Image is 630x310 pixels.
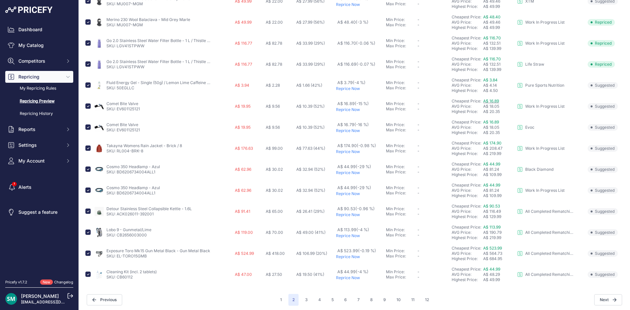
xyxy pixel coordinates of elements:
[356,185,371,190] span: (-29 %)
[452,67,478,72] a: Highest Price:
[266,146,283,151] span: A$ 99.00
[106,206,192,211] a: Detour Stainless Steel Collapsible Kettle - 1.6L
[452,125,483,130] div: AVG Price:
[452,162,481,166] a: Cheapest Price:
[106,64,145,69] a: SKU: LGV41STPWW
[296,83,322,88] span: A$ 1.66 (42%)
[386,85,417,91] div: Max Price:
[525,83,564,88] p: Pure Sports Nutrition
[517,230,574,235] a: All Completed Rematching Brands
[594,294,622,305] button: Next
[452,225,481,230] a: Cheapest Price:
[336,191,383,196] p: Reprice Now
[483,162,500,166] span: A$ 44.99
[452,246,481,251] a: Cheapest Price:
[266,230,283,235] span: A$ 70.00
[452,14,481,19] a: Cheapest Price:
[18,74,61,80] span: Repricing
[354,122,369,127] span: (-16 %)
[386,164,417,169] div: Min Price:
[417,1,419,6] span: -
[386,17,417,22] div: Min Price:
[452,267,481,272] a: Cheapest Price:
[483,62,515,67] div: A$ 132.51
[452,4,478,9] a: Highest Price:
[452,193,478,198] a: Highest Price:
[483,4,500,9] span: A$ 49.99
[356,227,369,232] span: (-4 %)
[296,125,325,130] span: A$ 10.39 (52%)
[417,101,419,106] span: -
[517,167,553,172] a: Black Diamond
[417,211,419,216] span: -
[483,246,502,251] a: A$ 523.99
[483,172,502,177] span: A$ 109.99
[483,14,501,19] a: A$ 48.40
[106,248,210,253] a: Exposure Toro Mk15 Gun Metal Black - Gun Metal Black
[336,149,383,154] p: Reprice Now
[483,225,501,230] a: A$ 113.99
[452,256,478,261] a: Highest Price:
[106,232,147,237] a: SKU: CB2656003000
[517,41,565,46] a: Work In Progress List
[235,146,253,151] span: A$ 176.63
[337,227,369,232] span: A$ 113.99
[517,20,565,25] a: Work In Progress List
[379,294,390,306] button: Go to page 9
[386,59,417,64] div: Min Price:
[336,86,383,91] p: Reprice Now
[452,35,481,40] a: Cheapest Price:
[483,141,502,145] span: A$ 174.90
[517,62,544,67] a: Life Straw
[357,143,376,148] span: (-0.98 %)
[353,80,366,85] span: (-4 %)
[483,204,500,209] span: A$ 90.53
[525,209,574,214] p: All Completed Rematching Brands
[452,235,478,240] a: Highest Price:
[517,146,565,151] a: Work In Progress List
[106,38,219,43] a: Go 2.0 Stainless Steel Water Filter Bottle - 1 L / Thistle Purple
[483,77,498,82] span: A$ 3.84
[356,20,369,25] span: (-3 %)
[337,20,369,25] span: A$ 48.40
[525,188,565,193] p: Work In Progress List
[266,62,282,67] span: A$ 82.78
[417,122,419,127] span: -
[106,106,140,111] a: SKU: EV601125121
[106,164,160,169] a: Cosmo 350 Headlamp - Azul
[452,83,483,88] div: AVG Price:
[452,130,478,135] a: Highest Price:
[386,227,417,232] div: Min Price:
[417,148,419,153] span: -
[483,230,515,235] div: A$ 190.79
[483,188,515,193] div: A$ 81.24
[336,2,383,7] p: Reprice Now
[452,109,478,114] a: Highest Price:
[588,229,618,236] span: Suggested
[327,294,338,306] button: Go to page 5
[452,151,478,156] a: Highest Price:
[483,99,499,103] a: A$ 16.89
[483,104,515,109] div: A$ 18.05
[483,20,515,25] div: A$ 49.46
[106,227,151,232] a: Lobo 9 - Gunmetal/Lime
[266,20,283,25] span: A$ 22.00
[336,212,383,217] p: Reprice Now
[483,46,501,51] span: A$ 139.99
[452,77,481,82] a: Cheapest Price:
[235,83,249,88] span: A$ 3.94
[525,20,565,25] p: Work In Progress List
[483,146,515,151] div: A$ 208.47
[355,206,375,211] span: (-0.96 %)
[386,80,417,85] div: Min Price:
[5,24,73,272] nav: Sidebar
[106,85,134,90] a: SKU: 50EGLLC
[483,35,501,40] a: A$ 116.70
[106,22,143,27] a: SKU: MU007-MGM
[483,130,500,135] span: A$ 20.35
[525,125,534,130] p: Evoc
[266,104,280,109] span: A$ 9.56
[452,104,483,109] div: AVG Price:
